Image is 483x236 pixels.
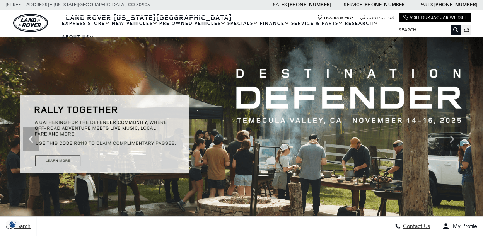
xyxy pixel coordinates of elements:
a: Research [344,17,379,30]
img: Land Rover [13,14,48,32]
input: Search [393,25,461,34]
a: Finance [259,17,290,30]
span: Service [344,2,362,7]
a: Service & Parts [290,17,344,30]
a: [PHONE_NUMBER] [288,2,331,8]
span: Land Rover [US_STATE][GEOGRAPHIC_DATA] [66,13,232,22]
a: Pre-Owned Vehicles [159,17,227,30]
a: About Us [61,30,95,44]
button: Open user profile menu [436,217,483,236]
nav: Main Navigation [61,17,393,44]
span: My Profile [450,223,477,230]
a: Visit Our Jaguar Website [403,15,468,20]
a: EXPRESS STORE [61,17,111,30]
img: Opt-Out Icon [4,220,22,228]
a: Land Rover [US_STATE][GEOGRAPHIC_DATA] [61,13,237,22]
span: Contact Us [401,223,430,230]
div: Previous [23,127,39,151]
a: Specials [227,17,259,30]
span: Sales [273,2,287,7]
a: [PHONE_NUMBER] [364,2,406,8]
a: Hours & Map [317,15,354,20]
span: Parts [419,2,433,7]
section: Click to Open Cookie Consent Modal [4,220,22,228]
a: [PHONE_NUMBER] [434,2,477,8]
a: New Vehicles [111,17,159,30]
a: Contact Us [360,15,394,20]
a: land-rover [13,14,48,32]
div: Next [444,127,460,151]
a: [STREET_ADDRESS] • [US_STATE][GEOGRAPHIC_DATA], CO 80905 [6,2,150,7]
